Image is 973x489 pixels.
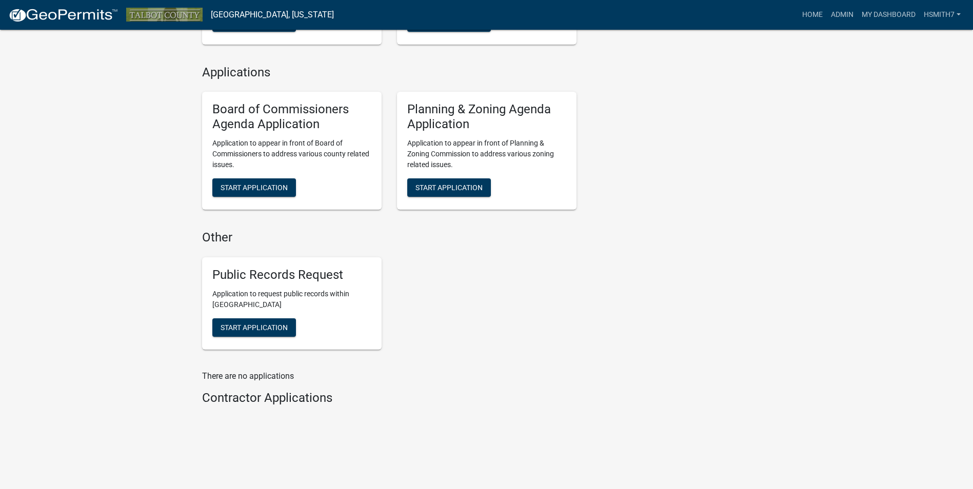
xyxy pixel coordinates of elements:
[415,184,483,192] span: Start Application
[798,5,827,25] a: Home
[212,138,371,170] p: Application to appear in front of Board of Commissioners to address various county related issues.
[212,268,371,282] h5: Public Records Request
[407,138,566,170] p: Application to appear in front of Planning & Zoning Commission to address various zoning related ...
[212,102,371,132] h5: Board of Commissioners Agenda Application
[920,5,965,25] a: hsmith7
[221,184,288,192] span: Start Application
[202,65,577,80] h4: Applications
[212,13,296,32] button: Start Application
[827,5,858,25] a: Admin
[221,323,288,331] span: Start Application
[858,5,920,25] a: My Dashboard
[212,318,296,337] button: Start Application
[202,391,577,410] wm-workflow-list-section: Contractor Applications
[212,289,371,310] p: Application to request public records within [GEOGRAPHIC_DATA]
[407,178,491,197] button: Start Application
[212,178,296,197] button: Start Application
[202,391,577,405] h4: Contractor Applications
[407,102,566,132] h5: Planning & Zoning Agenda Application
[202,370,577,382] p: There are no applications
[126,8,203,22] img: Talbot County, Georgia
[202,230,577,245] h4: Other
[211,6,334,24] a: [GEOGRAPHIC_DATA], [US_STATE]
[407,13,491,32] button: Start Application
